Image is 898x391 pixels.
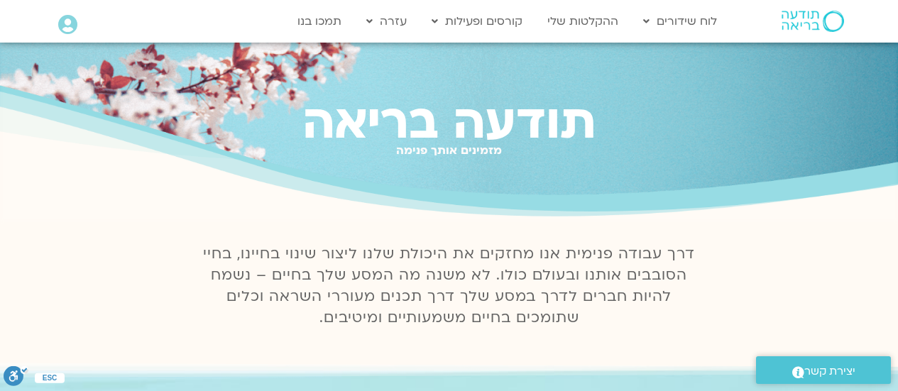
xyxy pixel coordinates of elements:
[804,362,855,381] span: יצירת קשר
[636,8,724,35] a: לוח שידורים
[359,8,414,35] a: עזרה
[425,8,530,35] a: קורסים ופעילות
[290,8,349,35] a: תמכו בנו
[756,356,891,384] a: יצירת קשר
[540,8,625,35] a: ההקלטות שלי
[782,11,844,32] img: תודעה בריאה
[195,243,703,329] p: דרך עבודה פנימית אנו מחזקים את היכולת שלנו ליצור שינוי בחיינו, בחיי הסובבים אותנו ובעולם כולו. לא...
